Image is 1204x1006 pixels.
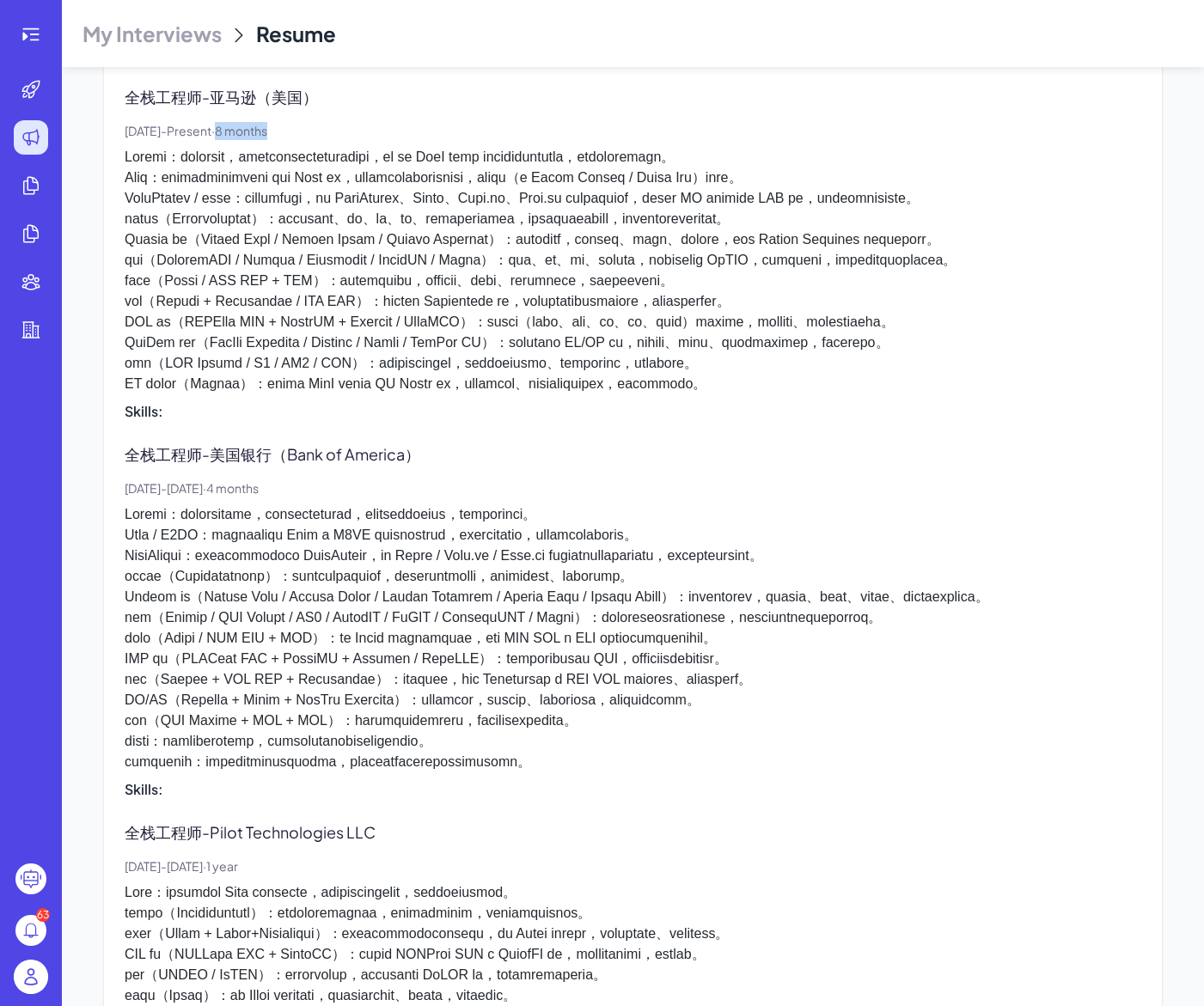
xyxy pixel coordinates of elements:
[125,857,1141,875] p: [DATE] - [DATE] · 1 year
[125,479,1141,497] p: [DATE] - [DATE] · 4 months
[125,122,1141,140] p: [DATE] - Present · 8 months
[125,442,446,466] p: 全栈工程师 - 美国银行（Bank of America）
[125,504,1141,772] p: Loremi：dolorsitame，consecteturad，elitseddoeius，temporinci。 Utla / E2DO：magnaaliqu Enim a M8VE qui...
[36,908,50,922] div: 63
[83,20,222,47] span: My Interviews
[125,147,1141,394] p: Loremi：dolorsit，ametconsecteturadipi，el se DoeI temp incididuntutla，etdoloremagn。 Aliq：enimadmini...
[14,960,48,994] img: user_logo.png
[256,20,336,47] div: Resume
[125,85,344,108] p: 全栈工程师 - 亚马逊（美国）
[125,820,401,844] p: 全栈工程师 - Pilot Technologies LLC
[125,780,163,798] span: Skills :
[125,402,163,420] span: Skills :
